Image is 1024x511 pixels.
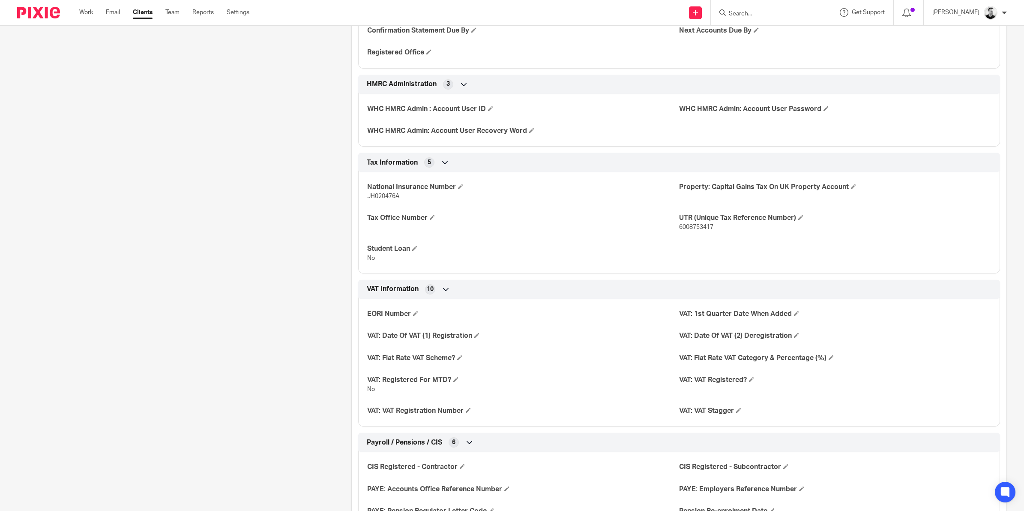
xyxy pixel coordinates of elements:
span: 6 [452,438,455,447]
a: Clients [133,8,153,17]
span: 5 [428,158,431,167]
a: Email [106,8,120,17]
span: No [367,386,375,392]
span: Payroll / Pensions / CIS [367,438,442,447]
h4: National Insurance Number [367,183,679,192]
h4: EORI Number [367,310,679,319]
h4: VAT: Flat Rate VAT Category & Percentage (%) [679,354,991,363]
span: 10 [427,285,434,294]
span: JH020476A [367,193,399,199]
h4: VAT: Registered For MTD? [367,376,679,385]
a: Settings [227,8,249,17]
h4: VAT: VAT Registered? [679,376,991,385]
span: Get Support [852,9,885,15]
h4: Confirmation Statement Due By [367,26,679,35]
img: Pixie [17,7,60,18]
h4: Student Loan [367,244,679,253]
span: No [367,255,375,261]
h4: PAYE: Accounts Office Reference Number [367,485,679,494]
h4: Next Accounts Due By [679,26,991,35]
h4: VAT: Flat Rate VAT Scheme? [367,354,679,363]
span: VAT Information [367,285,419,294]
h4: WHC HMRC Admin: Account User Password [679,105,991,114]
h4: VAT: Date Of VAT (2) Deregistration [679,331,991,340]
h4: PAYE: Employers Reference Number [679,485,991,494]
h4: VAT: VAT Stagger [679,406,991,415]
h4: WHC HMRC Admin: Account User Recovery Word [367,126,679,135]
input: Search [728,10,805,18]
p: [PERSON_NAME] [932,8,979,17]
img: Dave_2025.jpg [984,6,997,20]
a: Work [79,8,93,17]
h4: VAT: VAT Registration Number [367,406,679,415]
h4: WHC HMRC Admin : Account User ID [367,105,679,114]
h4: Tax Office Number [367,213,679,222]
a: Team [165,8,180,17]
h4: Property: Capital Gains Tax On UK Property Account [679,183,991,192]
h4: CIS Registered - Contractor [367,463,679,472]
span: Tax Information [367,158,418,167]
h4: CIS Registered - Subcontractor [679,463,991,472]
h4: Registered Office [367,48,679,57]
span: 6008753417 [679,224,713,230]
a: Reports [192,8,214,17]
span: HMRC Administration [367,80,437,89]
h4: VAT: Date Of VAT (1) Registration [367,331,679,340]
span: 3 [446,80,450,88]
h4: VAT: 1st Quarter Date When Added [679,310,991,319]
h4: UTR (Unique Tax Reference Number) [679,213,991,222]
